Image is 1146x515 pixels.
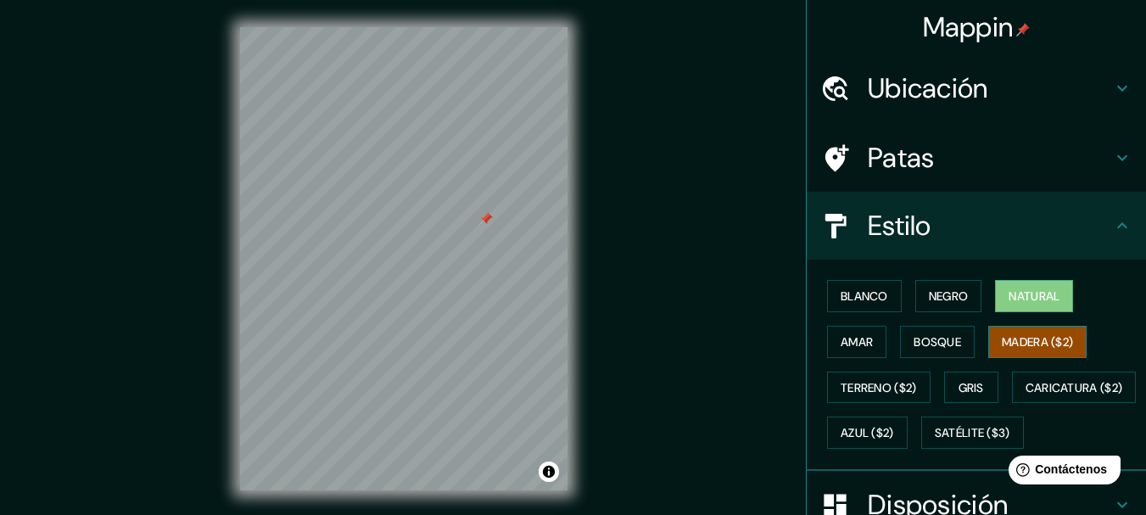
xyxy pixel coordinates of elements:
[935,426,1010,441] font: Satélite ($3)
[807,192,1146,260] div: Estilo
[841,288,888,304] font: Blanco
[1012,372,1137,404] button: Caricatura ($2)
[807,54,1146,122] div: Ubicación
[827,417,908,449] button: Azul ($2)
[914,334,961,350] font: Bosque
[915,280,982,312] button: Negro
[1009,288,1059,304] font: Natural
[868,140,935,176] font: Patas
[1026,380,1123,395] font: Caricatura ($2)
[995,280,1073,312] button: Natural
[841,334,873,350] font: Amar
[868,70,988,106] font: Ubicación
[944,372,998,404] button: Gris
[959,380,984,395] font: Gris
[841,380,917,395] font: Terreno ($2)
[921,417,1024,449] button: Satélite ($3)
[988,326,1087,358] button: Madera ($2)
[900,326,975,358] button: Bosque
[841,426,894,441] font: Azul ($2)
[1016,23,1030,36] img: pin-icon.png
[1002,334,1073,350] font: Madera ($2)
[807,124,1146,192] div: Patas
[539,462,559,482] button: Activar o desactivar atribución
[240,27,567,490] canvas: Mapa
[929,288,969,304] font: Negro
[827,280,902,312] button: Blanco
[827,372,931,404] button: Terreno ($2)
[868,208,931,244] font: Estilo
[827,326,886,358] button: Amar
[923,9,1014,45] font: Mappin
[995,449,1127,496] iframe: Lanzador de widgets de ayuda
